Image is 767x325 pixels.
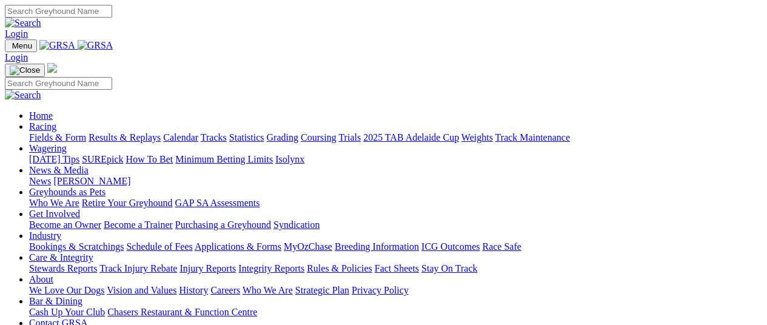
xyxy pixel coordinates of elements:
div: Get Involved [29,219,762,230]
span: Menu [12,41,32,50]
a: Become an Owner [29,219,101,230]
img: GRSA [78,40,113,51]
div: Wagering [29,154,762,165]
a: Purchasing a Greyhound [175,219,271,230]
img: Close [10,65,40,75]
a: Vision and Values [107,285,176,295]
a: Calendar [163,132,198,142]
a: History [179,285,208,295]
a: Stay On Track [421,263,477,273]
button: Toggle navigation [5,39,37,52]
div: Industry [29,241,762,252]
a: [PERSON_NAME] [53,176,130,186]
img: logo-grsa-white.png [47,63,57,73]
button: Toggle navigation [5,64,45,77]
div: Care & Integrity [29,263,762,274]
a: Schedule of Fees [126,241,192,252]
div: About [29,285,762,296]
a: Race Safe [482,241,521,252]
a: Applications & Forms [195,241,281,252]
a: Chasers Restaurant & Function Centre [107,307,257,317]
a: Careers [210,285,240,295]
a: Rules & Policies [307,263,372,273]
a: Wagering [29,143,67,153]
a: Bar & Dining [29,296,82,306]
a: [DATE] Tips [29,154,79,164]
a: Industry [29,230,61,241]
a: Minimum Betting Limits [175,154,273,164]
a: Trials [338,132,361,142]
a: Retire Your Greyhound [82,198,173,208]
a: Who We Are [29,198,79,208]
input: Search [5,5,112,18]
a: Results & Replays [89,132,161,142]
a: Privacy Policy [352,285,409,295]
div: News & Media [29,176,762,187]
a: Track Maintenance [495,132,570,142]
div: Racing [29,132,762,143]
a: Login [5,52,28,62]
a: Become a Trainer [104,219,173,230]
a: About [29,274,53,284]
a: Strategic Plan [295,285,349,295]
a: Who We Are [243,285,293,295]
a: Track Injury Rebate [99,263,177,273]
img: GRSA [39,40,75,51]
a: How To Bet [126,154,173,164]
a: Cash Up Your Club [29,307,105,317]
a: Grading [267,132,298,142]
a: Tracks [201,132,227,142]
a: Login [5,28,28,39]
a: Injury Reports [179,263,236,273]
a: Greyhounds as Pets [29,187,106,197]
a: ICG Outcomes [421,241,480,252]
a: Care & Integrity [29,252,93,263]
a: GAP SA Assessments [175,198,260,208]
a: Fact Sheets [375,263,419,273]
a: News [29,176,51,186]
a: Weights [461,132,493,142]
a: Home [29,110,53,121]
input: Search [5,77,112,90]
a: Coursing [301,132,337,142]
a: MyOzChase [284,241,332,252]
img: Search [5,18,41,28]
a: Integrity Reports [238,263,304,273]
a: Get Involved [29,209,80,219]
img: Search [5,90,41,101]
a: Statistics [229,132,264,142]
a: Stewards Reports [29,263,97,273]
div: Bar & Dining [29,307,762,318]
a: Fields & Form [29,132,86,142]
a: SUREpick [82,154,123,164]
a: News & Media [29,165,89,175]
a: Bookings & Scratchings [29,241,124,252]
a: Syndication [273,219,320,230]
a: We Love Our Dogs [29,285,104,295]
a: 2025 TAB Adelaide Cup [363,132,459,142]
a: Racing [29,121,56,132]
a: Isolynx [275,154,304,164]
div: Greyhounds as Pets [29,198,762,209]
a: Breeding Information [335,241,419,252]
